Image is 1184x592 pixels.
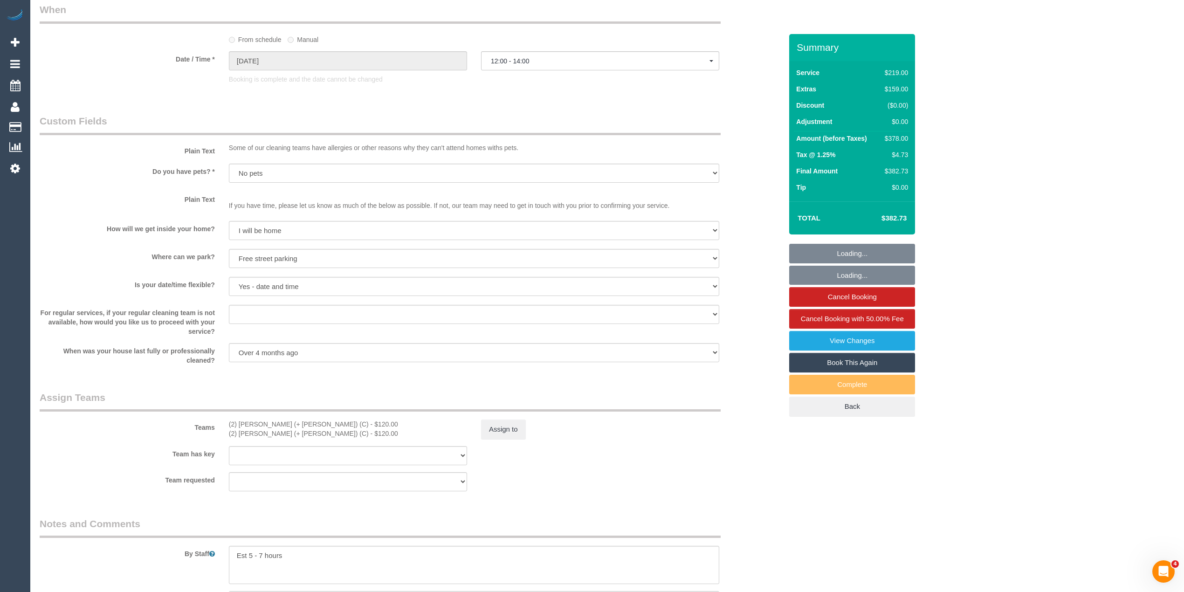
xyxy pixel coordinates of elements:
[881,166,908,176] div: $382.73
[33,546,222,558] label: By Staff
[33,420,222,432] label: Teams
[40,391,721,412] legend: Assign Teams
[229,429,467,438] div: 1 hour x $120.00/hour
[789,331,915,351] a: View Changes
[796,68,819,77] label: Service
[33,305,222,336] label: For regular services, if your regular cleaning team is not available, how would you like us to pr...
[491,57,709,65] span: 12:00 - 14:00
[789,309,915,329] a: Cancel Booking with 50.00% Fee
[33,192,222,204] label: Plain Text
[789,397,915,416] a: Back
[40,114,721,135] legend: Custom Fields
[33,277,222,289] label: Is your date/time flexible?
[1171,560,1179,568] span: 4
[33,472,222,485] label: Team requested
[881,150,908,159] div: $4.73
[33,446,222,459] label: Team has key
[33,249,222,262] label: Where can we park?
[798,214,820,222] strong: Total
[881,183,908,192] div: $0.00
[881,101,908,110] div: ($0.00)
[796,134,867,143] label: Amount (before Taxes)
[33,221,222,234] label: How will we get inside your home?
[796,150,835,159] label: Tax @ 1.25%
[881,84,908,94] div: $159.00
[229,192,719,210] p: If you have time, please let us know as much of the below as possible. If not, our team may need ...
[229,51,467,70] input: DD/MM/YYYY
[801,315,904,323] span: Cancel Booking with 50.00% Fee
[40,517,721,538] legend: Notes and Comments
[481,51,719,70] button: 12:00 - 14:00
[789,287,915,307] a: Cancel Booking
[229,32,282,44] label: From schedule
[33,143,222,156] label: Plain Text
[229,420,467,429] div: 1 hour x $120.00/hour
[1152,560,1175,583] iframe: Intercom live chat
[881,68,908,77] div: $219.00
[288,32,318,44] label: Manual
[796,117,832,126] label: Adjustment
[797,42,910,53] h3: Summary
[796,166,838,176] label: Final Amount
[6,9,24,22] img: Automaid Logo
[796,183,806,192] label: Tip
[854,214,907,222] h4: $382.73
[881,134,908,143] div: $378.00
[796,101,824,110] label: Discount
[789,353,915,372] a: Book This Again
[229,143,719,152] p: Some of our cleaning teams have allergies or other reasons why they can't attend homes withs pets.
[40,3,721,24] legend: When
[33,51,222,64] label: Date / Time *
[881,117,908,126] div: $0.00
[229,75,719,84] p: Booking is complete and the date cannot be changed
[288,37,294,43] input: Manual
[481,420,526,439] button: Assign to
[229,37,235,43] input: From schedule
[796,84,816,94] label: Extras
[33,164,222,176] label: Do you have pets? *
[33,343,222,365] label: When was your house last fully or professionally cleaned?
